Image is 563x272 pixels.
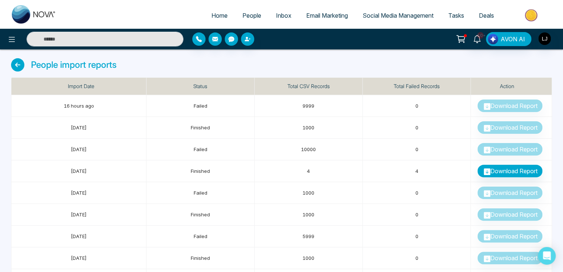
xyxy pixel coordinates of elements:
span: 0 [415,212,418,217]
img: User Avatar [538,32,551,45]
span: 10+ [477,32,484,39]
span: [DATE] [71,212,87,217]
span: AVON AI [501,35,525,43]
span: 0 [415,125,418,130]
h4: People import reports [31,60,117,70]
span: 16 hours ago [64,103,94,109]
span: Home [211,12,228,19]
span: 10000 [301,146,316,152]
td: Finished [146,204,255,226]
a: Social Media Management [355,8,441,22]
td: Finished [146,247,255,269]
span: 0 [415,190,418,196]
td: Failed [146,95,255,117]
th: Total CSV Records [255,78,363,95]
a: Email Marketing [299,8,355,22]
a: Tasks [441,8,472,22]
span: [DATE] [71,125,87,130]
td: Failed [146,182,255,204]
a: 10+ [468,32,486,45]
a: Inbox [269,8,299,22]
a: People [235,8,269,22]
td: Finished [146,117,255,139]
th: Import Date [11,78,146,95]
span: 0 [415,255,418,261]
span: People [242,12,261,19]
span: 5999 [303,233,314,239]
span: Tasks [448,12,464,19]
span: 0 [415,103,418,109]
img: Nova CRM Logo [12,5,56,24]
td: Failed [146,139,255,160]
span: Download Report [477,168,545,174]
a: Download Report [477,165,542,177]
span: 1000 [303,212,314,217]
span: [DATE] [71,255,87,261]
span: 4 [307,168,310,174]
span: 1000 [303,125,314,130]
span: Inbox [276,12,291,19]
span: Email Marketing [306,12,348,19]
span: [DATE] [71,168,87,174]
img: Market-place.gif [505,7,559,24]
td: Failed [146,226,255,247]
button: AVON AI [486,32,531,46]
th: Total Failed Records [363,78,471,95]
span: 9999 [303,103,314,109]
span: 1000 [303,190,314,196]
span: 0 [415,146,418,152]
img: Lead Flow [488,34,498,44]
span: 4 [415,168,418,174]
th: Action [471,78,552,95]
div: Open Intercom Messenger [538,247,556,265]
span: Deals [479,12,494,19]
span: Social Media Management [363,12,434,19]
th: Status [146,78,255,95]
span: [DATE] [71,146,87,152]
a: Deals [472,8,501,22]
span: 0 [415,233,418,239]
span: [DATE] [71,233,87,239]
span: [DATE] [71,190,87,196]
span: 1000 [303,255,314,261]
td: Finished [146,160,255,182]
a: Home [204,8,235,22]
